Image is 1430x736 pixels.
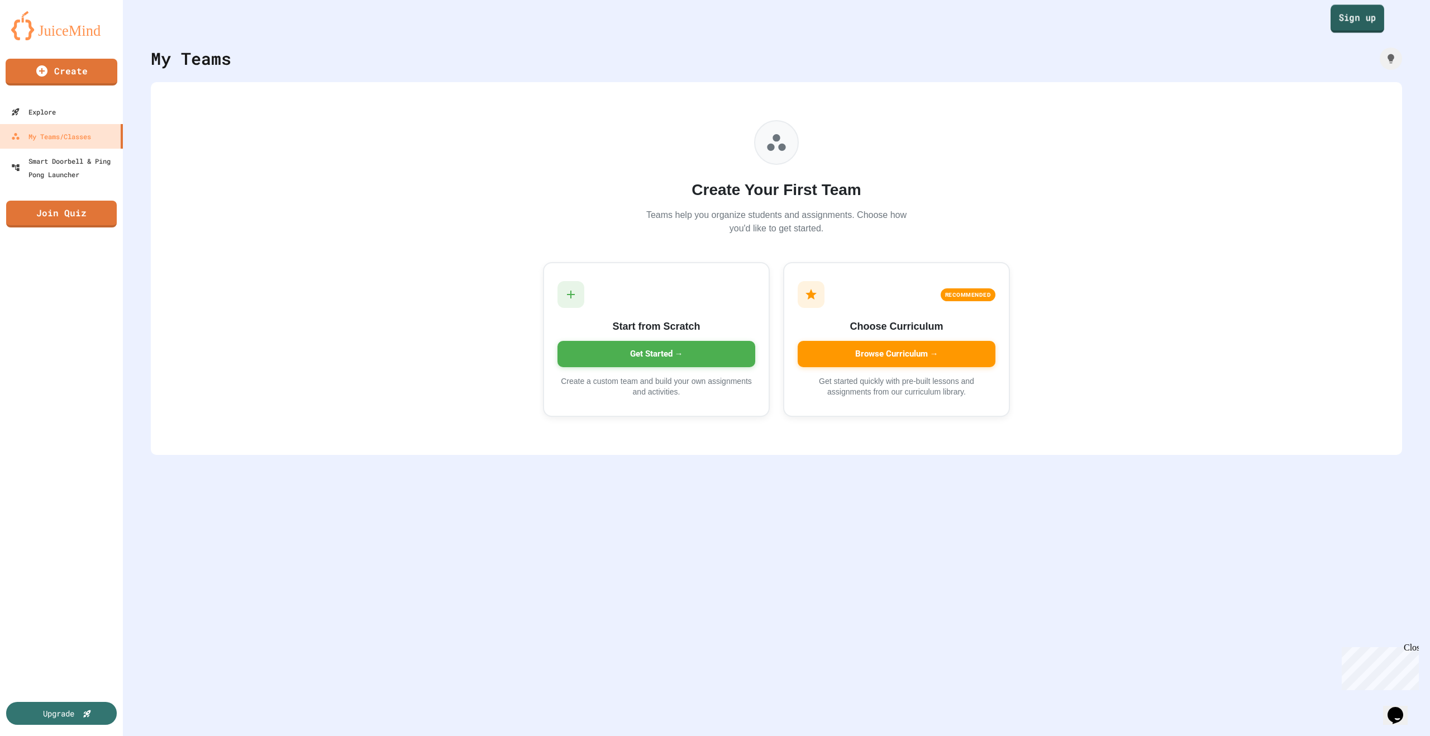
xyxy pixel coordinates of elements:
a: Create [6,59,117,86]
div: Browse Curriculum → [798,341,995,367]
div: Get Started → [557,341,755,367]
div: My Teams/Classes [11,130,91,143]
img: logo-orange.svg [11,11,112,40]
div: Explore [11,105,56,118]
a: Sign up [1331,4,1384,32]
div: My Teams [151,46,231,71]
iframe: chat widget [1383,691,1419,725]
p: Get started quickly with pre-built lessons and assignments from our curriculum library. [798,376,995,398]
h3: Choose Curriculum [798,319,995,334]
div: How it works [1380,48,1402,70]
p: Teams help you organize students and assignments. Choose how you'd like to get started. [642,208,911,235]
div: Chat with us now!Close [4,4,77,71]
iframe: chat widget [1337,643,1419,690]
div: Upgrade [43,707,74,719]
h3: Start from Scratch [557,319,755,334]
div: RECOMMENDED [941,288,996,301]
div: Smart Doorbell & Ping Pong Launcher [11,154,118,181]
p: Create a custom team and build your own assignments and activities. [557,376,755,398]
a: Join Quiz [6,201,117,227]
h2: Create Your First Team [642,178,911,202]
